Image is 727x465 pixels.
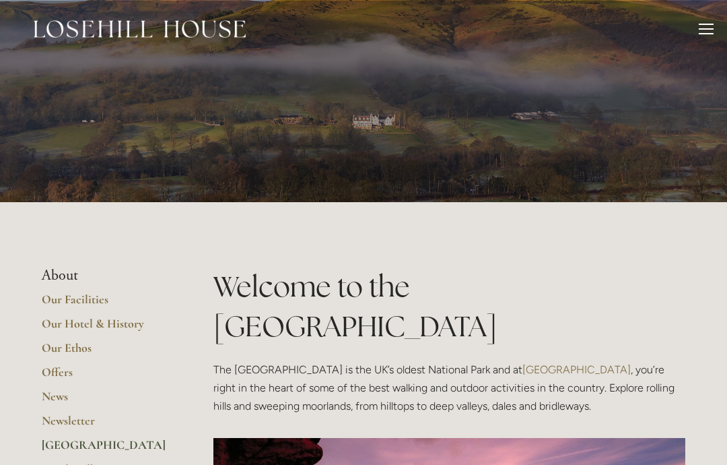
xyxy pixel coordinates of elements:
[42,389,170,413] a: News
[42,437,170,462] a: [GEOGRAPHIC_DATA]
[213,361,685,416] p: The [GEOGRAPHIC_DATA] is the UK’s oldest National Park and at , you’re right in the heart of some...
[42,413,170,437] a: Newsletter
[42,316,170,340] a: Our Hotel & History
[42,365,170,389] a: Offers
[34,20,246,38] img: Losehill House
[42,292,170,316] a: Our Facilities
[42,340,170,365] a: Our Ethos
[213,267,685,346] h1: Welcome to the [GEOGRAPHIC_DATA]
[42,267,170,284] li: About
[522,363,631,376] a: [GEOGRAPHIC_DATA]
